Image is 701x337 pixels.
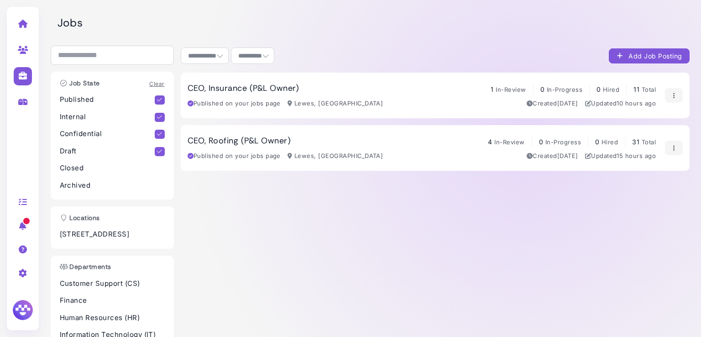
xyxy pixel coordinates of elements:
[55,263,116,271] h3: Departments
[55,214,105,222] h3: Locations
[494,138,524,146] span: In-Review
[11,299,34,321] img: Megan
[617,152,656,159] time: Aug 17, 2025
[60,112,155,122] p: Internal
[617,100,656,107] time: Aug 17, 2025
[632,138,639,146] span: 31
[288,152,383,161] div: Lewes, [GEOGRAPHIC_DATA]
[547,86,582,93] span: In-Progress
[540,85,544,93] span: 0
[642,138,656,146] span: Total
[60,146,155,157] p: Draft
[616,51,682,61] div: Add Job Posting
[557,152,578,159] time: Aug 13, 2025
[60,95,155,105] p: Published
[60,295,165,306] p: Finance
[496,86,526,93] span: In-Review
[488,138,492,146] span: 4
[609,48,690,63] button: Add Job Posting
[60,313,165,323] p: Human Resources (HR)
[642,86,656,93] span: Total
[188,152,281,161] div: Published on your jobs page
[288,99,383,108] div: Lewes, [GEOGRAPHIC_DATA]
[188,99,281,108] div: Published on your jobs page
[149,80,164,87] a: Clear
[539,138,543,146] span: 0
[491,85,493,93] span: 1
[527,152,578,161] div: Created
[60,180,165,191] p: Archived
[60,163,165,174] p: Closed
[188,136,291,146] h3: CEO, Roofing (P&L Owner)
[557,100,578,107] time: Aug 13, 2025
[58,16,690,30] h2: Jobs
[55,79,105,87] h3: Job State
[527,99,578,108] div: Created
[60,129,155,139] p: Confidential
[545,138,581,146] span: In-Progress
[602,138,618,146] span: Hired
[585,99,656,108] div: Updated
[603,86,619,93] span: Hired
[188,84,299,94] h3: CEO, Insurance (P&L Owner)
[585,152,656,161] div: Updated
[60,279,165,289] p: Customer Support (CS)
[596,85,601,93] span: 0
[60,229,165,240] p: [STREET_ADDRESS]
[595,138,599,146] span: 0
[633,85,639,93] span: 11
